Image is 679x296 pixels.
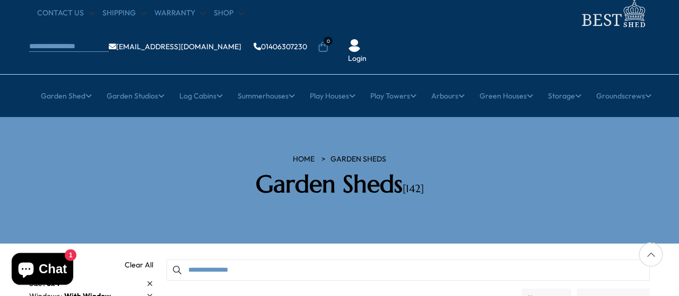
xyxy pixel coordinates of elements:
a: Clear All [125,259,153,270]
a: Green Houses [480,83,533,109]
a: Shipping [102,8,146,19]
a: CONTACT US [37,8,94,19]
a: Groundscrews [596,83,651,109]
a: Arbours [431,83,465,109]
a: Log Cabins [179,83,223,109]
a: Storage [548,83,581,109]
a: Garden Shed [41,83,92,109]
a: [EMAIL_ADDRESS][DOMAIN_NAME] [109,43,241,50]
a: Warranty [154,8,206,19]
span: 6x4 [47,279,60,288]
img: User Icon [348,39,361,52]
input: Search products [167,259,650,281]
a: Play Towers [370,83,416,109]
h2: Garden Sheds [188,170,491,199]
a: Play Houses [310,83,355,109]
a: Garden Studios [107,83,164,109]
a: 01406307230 [254,43,307,50]
span: 0 [324,37,333,46]
a: Shop [214,8,244,19]
span: [142] [403,182,424,195]
inbox-online-store-chat: Shopify online store chat [8,253,76,288]
a: 0 [318,42,328,52]
a: Garden Sheds [330,154,386,165]
a: Login [348,53,367,64]
a: HOME [293,154,315,165]
a: Summerhouses [238,83,295,109]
